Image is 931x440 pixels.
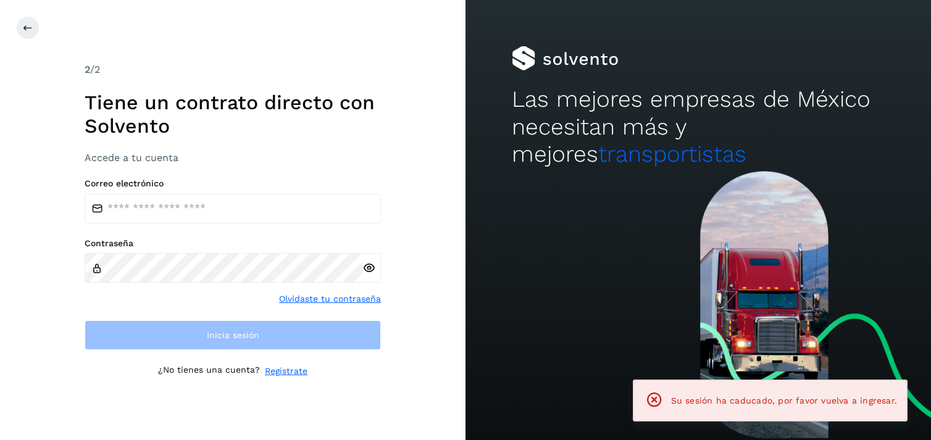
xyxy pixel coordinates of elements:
label: Correo electrónico [85,178,381,189]
label: Contraseña [85,238,381,249]
span: transportistas [598,141,746,167]
h1: Tiene un contrato directo con Solvento [85,91,381,138]
a: Regístrate [265,365,307,378]
span: Su sesión ha caducado, por favor vuelva a ingresar. [671,396,897,405]
a: Olvidaste tu contraseña [279,293,381,305]
h3: Accede a tu cuenta [85,152,381,164]
div: /2 [85,62,381,77]
span: 2 [85,64,90,75]
p: ¿No tienes una cuenta? [158,365,260,378]
h2: Las mejores empresas de México necesitan más y mejores [512,86,884,168]
button: Inicia sesión [85,320,381,350]
span: Inicia sesión [207,331,259,339]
